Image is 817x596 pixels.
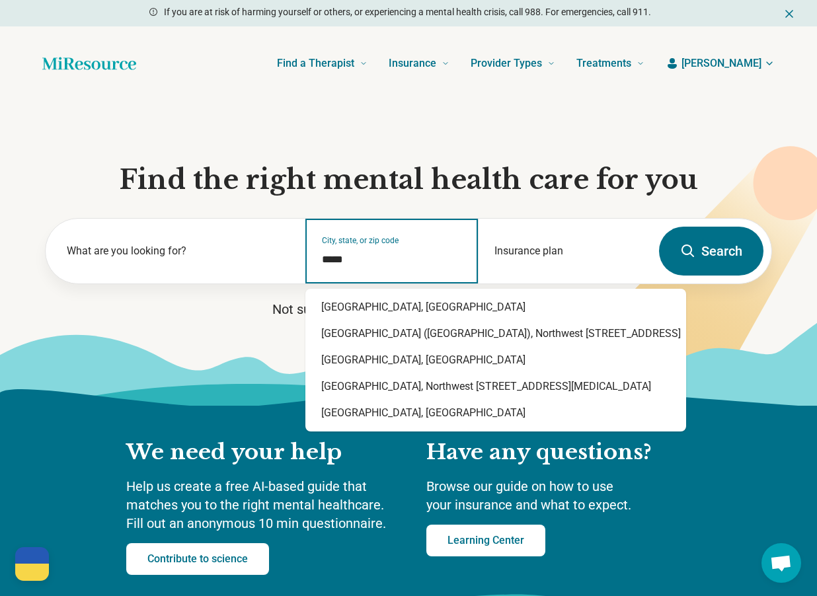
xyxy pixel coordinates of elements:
[783,5,796,21] button: Dismiss
[426,525,545,556] a: Learning Center
[305,373,686,400] div: [GEOGRAPHIC_DATA], Northwest [STREET_ADDRESS][MEDICAL_DATA]
[426,439,691,466] h2: Have any questions?
[126,543,269,575] a: Contribute to science
[305,294,686,320] div: [GEOGRAPHIC_DATA], [GEOGRAPHIC_DATA]
[277,54,354,73] span: Find a Therapist
[305,400,686,426] div: [GEOGRAPHIC_DATA], [GEOGRAPHIC_DATA]
[67,243,290,259] label: What are you looking for?
[305,320,686,347] div: [GEOGRAPHIC_DATA] ([GEOGRAPHIC_DATA]), Northwest [STREET_ADDRESS]
[45,163,772,197] h1: Find the right mental health care for you
[576,54,631,73] span: Treatments
[471,54,542,73] span: Provider Types
[45,300,772,318] p: Not sure what you’re looking for?
[305,289,686,431] div: Suggestions
[681,56,761,71] span: [PERSON_NAME]
[761,543,801,583] div: Open chat
[126,477,400,533] p: Help us create a free AI-based guide that matches you to the right mental healthcare. Fill out an...
[164,5,651,19] p: If you are at risk of harming yourself or others, or experiencing a mental health crisis, call 98...
[426,477,691,514] p: Browse our guide on how to use your insurance and what to expect.
[305,347,686,373] div: [GEOGRAPHIC_DATA], [GEOGRAPHIC_DATA]
[389,54,436,73] span: Insurance
[659,227,763,276] button: Search
[42,50,136,77] a: Home page
[126,439,400,466] h2: We need your help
